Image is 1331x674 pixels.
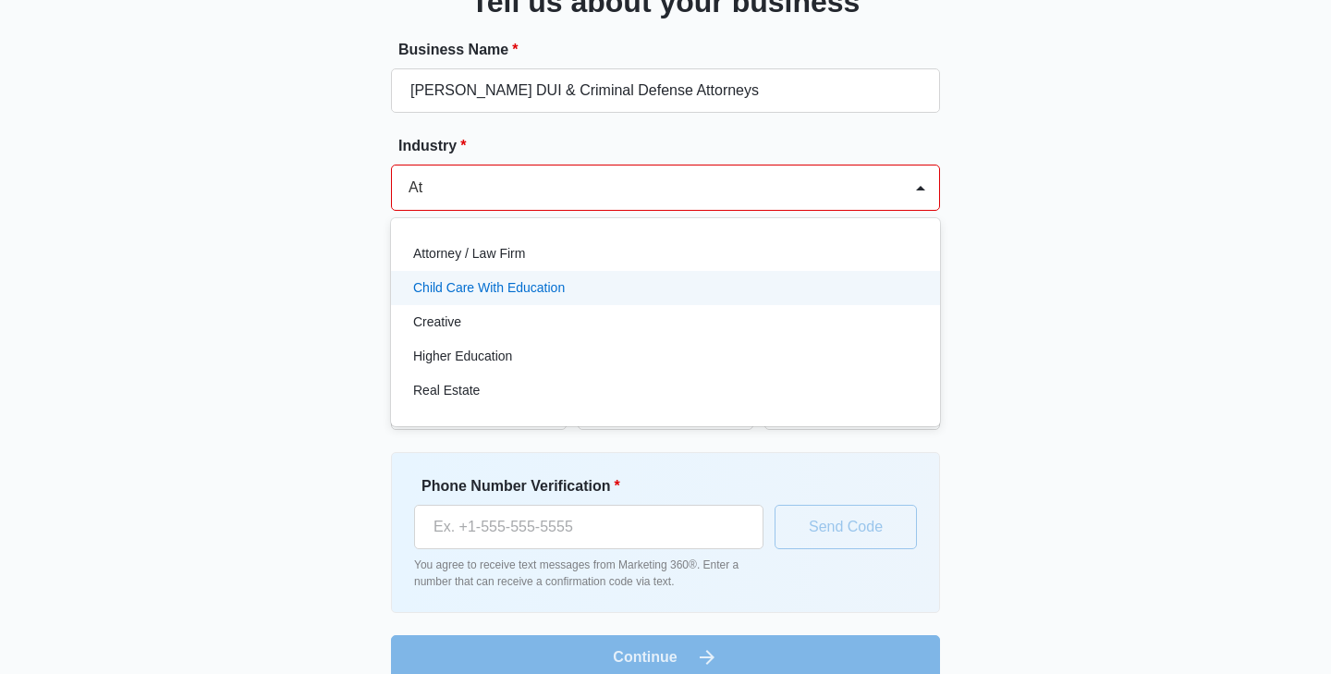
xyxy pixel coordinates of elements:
[414,557,763,590] p: You agree to receive text messages from Marketing 360®. Enter a number that can receive a confirm...
[413,244,525,263] p: Attorney / Law Firm
[398,135,947,157] label: Industry
[398,39,947,61] label: Business Name
[391,68,940,113] input: e.g. Jane's Plumbing
[413,347,512,366] p: Higher Education
[421,475,771,497] label: Phone Number Verification
[413,312,461,332] p: Creative
[413,278,565,298] p: Child Care With Education
[414,505,763,549] input: Ex. +1-555-555-5555
[413,381,480,400] p: Real Estate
